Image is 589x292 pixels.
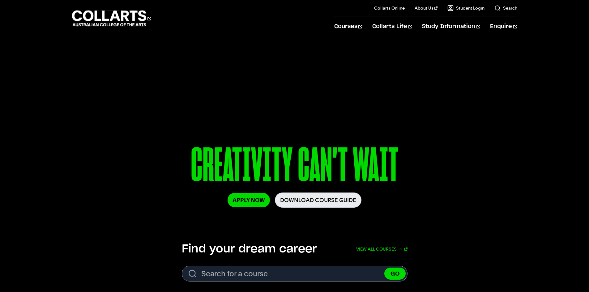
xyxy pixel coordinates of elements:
input: Search for a course [182,266,408,281]
a: Courses [334,16,362,37]
a: Download Course Guide [275,193,361,208]
h2: Find your dream career [182,242,317,256]
a: Collarts Life [372,16,412,37]
a: Collarts Online [374,5,405,11]
a: Enquire [490,16,517,37]
a: Apply Now [228,193,270,207]
p: CREATIVITY CAN'T WAIT [122,142,467,193]
button: GO [384,268,406,280]
a: Student Login [447,5,484,11]
form: Search [182,266,408,281]
a: View all courses [356,242,408,256]
div: Go to homepage [72,10,151,27]
a: Search [494,5,517,11]
a: Study Information [422,16,480,37]
a: About Us [415,5,437,11]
